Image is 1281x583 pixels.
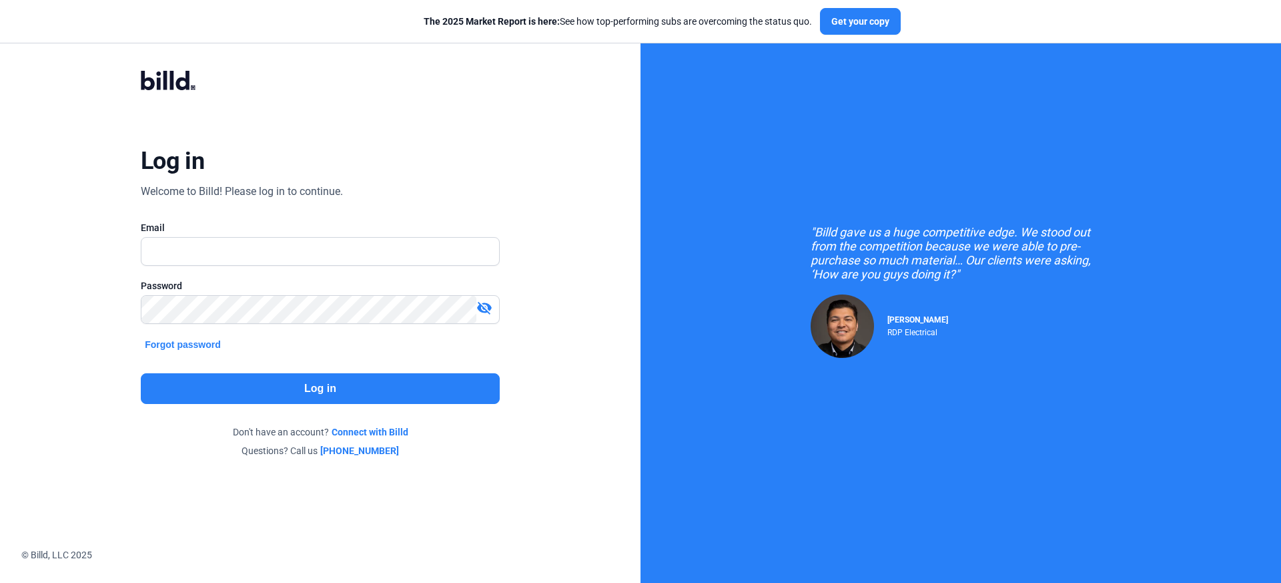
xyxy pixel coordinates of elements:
[811,225,1111,281] div: "Billd gave us a huge competitive edge. We stood out from the competition because we were able to...
[141,221,500,234] div: Email
[320,444,399,457] a: [PHONE_NUMBER]
[887,325,948,337] div: RDP Electrical
[141,337,225,352] button: Forgot password
[141,373,500,404] button: Log in
[887,315,948,325] span: [PERSON_NAME]
[424,16,560,27] span: The 2025 Market Report is here:
[141,184,343,200] div: Welcome to Billd! Please log in to continue.
[476,300,492,316] mat-icon: visibility_off
[141,146,204,176] div: Log in
[424,15,812,28] div: See how top-performing subs are overcoming the status quo.
[332,425,408,439] a: Connect with Billd
[811,295,874,358] img: Raul Pacheco
[141,444,500,457] div: Questions? Call us
[141,425,500,439] div: Don't have an account?
[141,279,500,293] div: Password
[820,8,901,35] button: Get your copy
